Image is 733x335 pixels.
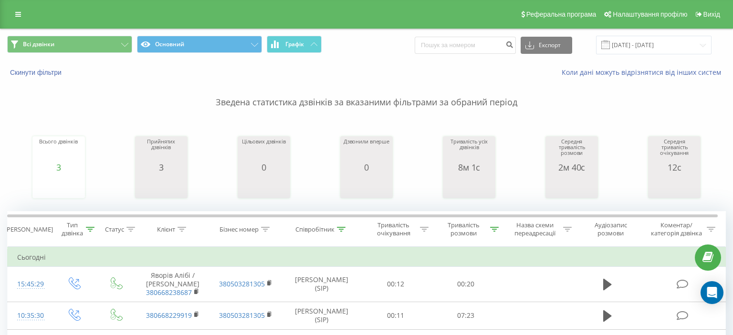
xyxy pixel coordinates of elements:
[361,302,431,329] td: 00:11
[361,267,431,302] td: 00:12
[7,77,726,109] p: Зведена статистика дзвінків за вказаними фільтрами за обраний період
[548,162,596,172] div: 2м 40с
[285,41,304,48] span: Графік
[219,311,265,320] a: 380503281305
[431,267,501,302] td: 00:20
[613,10,687,18] span: Налаштування профілю
[415,37,516,54] input: Пошук за номером
[23,41,54,48] span: Всі дзвінки
[137,36,262,53] button: Основний
[61,221,84,237] div: Тип дзвінка
[242,162,286,172] div: 0
[267,36,322,53] button: Графік
[8,248,726,267] td: Сьогодні
[445,162,493,172] div: 8м 1с
[431,302,501,329] td: 07:23
[526,10,597,18] span: Реферальна програма
[445,139,493,162] div: Тривалість усіх дзвінків
[344,139,389,162] div: Дзвонили вперше
[562,68,726,77] a: Коли дані можуть відрізнятися вiд інших систем
[703,10,720,18] span: Вихід
[701,281,723,304] div: Open Intercom Messenger
[650,139,698,162] div: Середня тривалість очікування
[510,221,561,237] div: Назва схеми переадресації
[440,221,488,237] div: Тривалість розмови
[7,68,66,77] button: Скинути фільтри
[220,225,259,233] div: Бізнес номер
[146,288,192,297] a: 380668238687
[242,139,286,162] div: Цільових дзвінків
[137,162,185,172] div: 3
[282,267,361,302] td: [PERSON_NAME] (SIP)
[17,275,43,294] div: 15:45:29
[583,221,639,237] div: Аудіозапис розмови
[105,225,124,233] div: Статус
[39,162,77,172] div: 3
[157,225,175,233] div: Клієнт
[5,225,53,233] div: [PERSON_NAME]
[295,225,335,233] div: Співробітник
[136,267,209,302] td: Яворів Алібі / [PERSON_NAME]
[344,162,389,172] div: 0
[282,302,361,329] td: [PERSON_NAME] (SIP)
[137,139,185,162] div: Прийнятих дзвінків
[650,162,698,172] div: 12с
[521,37,572,54] button: Експорт
[39,139,77,162] div: Всього дзвінків
[17,306,43,325] div: 10:35:30
[548,139,596,162] div: Середня тривалість розмови
[219,279,265,288] a: 380503281305
[146,311,192,320] a: 380668229919
[369,221,418,237] div: Тривалість очікування
[7,36,132,53] button: Всі дзвінки
[649,221,704,237] div: Коментар/категорія дзвінка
